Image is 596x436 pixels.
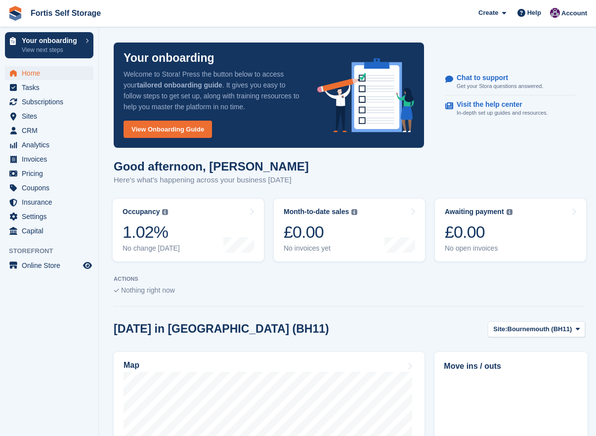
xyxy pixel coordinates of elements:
[123,244,180,253] div: No change [DATE]
[22,37,81,44] p: Your onboarding
[445,69,576,96] a: Chat to support Get your Stora questions answered.
[284,208,349,216] div: Month-to-date sales
[5,152,93,166] a: menu
[284,222,357,242] div: £0.00
[114,289,119,293] img: blank_slate_check_icon-ba018cac091ee9be17c0a81a6c232d5eb81de652e7a59be601be346b1b6ddf79.svg
[457,74,535,82] p: Chat to support
[137,81,222,89] strong: tailored onboarding guide
[561,8,587,18] span: Account
[22,167,81,180] span: Pricing
[5,224,93,238] a: menu
[5,195,93,209] a: menu
[274,199,425,262] a: Month-to-date sales £0.00 No invoices yet
[22,124,81,137] span: CRM
[27,5,105,21] a: Fortis Self Storage
[124,52,214,64] p: Your onboarding
[123,208,160,216] div: Occupancy
[8,6,23,21] img: stora-icon-8386f47178a22dfd0bd8f6a31ec36ba5ce8667c1dd55bd0f319d3a0aa187defe.svg
[457,82,543,90] p: Get your Stora questions answered.
[445,244,512,253] div: No open invoices
[22,181,81,195] span: Coupons
[5,138,93,152] a: menu
[5,32,93,58] a: Your onboarding View next steps
[445,208,504,216] div: Awaiting payment
[162,209,168,215] img: icon-info-grey-7440780725fd019a000dd9b08b2336e03edf1995a4989e88bcd33f0948082b44.svg
[284,244,357,253] div: No invoices yet
[22,152,81,166] span: Invoices
[22,109,81,123] span: Sites
[124,361,139,370] h2: Map
[527,8,541,18] span: Help
[457,100,540,109] p: Visit the help center
[478,8,498,18] span: Create
[113,199,264,262] a: Occupancy 1.02% No change [DATE]
[445,95,576,122] a: Visit the help center In-depth set up guides and resources.
[493,324,507,334] span: Site:
[22,45,81,54] p: View next steps
[5,109,93,123] a: menu
[114,322,329,336] h2: [DATE] in [GEOGRAPHIC_DATA] (BH11)
[317,58,414,132] img: onboarding-info-6c161a55d2c0e0a8cae90662b2fe09162a5109e8cc188191df67fb4f79e88e88.svg
[124,121,212,138] a: View Onboarding Guide
[5,210,93,223] a: menu
[5,167,93,180] a: menu
[22,224,81,238] span: Capital
[22,66,81,80] span: Home
[22,210,81,223] span: Settings
[82,260,93,271] a: Preview store
[435,199,586,262] a: Awaiting payment £0.00 No open invoices
[444,360,578,372] h2: Move ins / outs
[5,95,93,109] a: menu
[114,276,585,282] p: ACTIONS
[22,138,81,152] span: Analytics
[5,181,93,195] a: menu
[114,174,309,186] p: Here's what's happening across your business [DATE]
[5,259,93,272] a: menu
[488,321,585,338] button: Site: Bournemouth (BH11)
[22,81,81,94] span: Tasks
[508,324,572,334] span: Bournemouth (BH11)
[22,95,81,109] span: Subscriptions
[507,209,512,215] img: icon-info-grey-7440780725fd019a000dd9b08b2336e03edf1995a4989e88bcd33f0948082b44.svg
[22,259,81,272] span: Online Store
[5,66,93,80] a: menu
[445,222,512,242] div: £0.00
[9,246,98,256] span: Storefront
[22,195,81,209] span: Insurance
[457,109,548,117] p: In-depth set up guides and resources.
[124,69,301,112] p: Welcome to Stora! Press the button below to access your . It gives you easy to follow steps to ge...
[121,286,175,294] span: Nothing right now
[123,222,180,242] div: 1.02%
[5,124,93,137] a: menu
[351,209,357,215] img: icon-info-grey-7440780725fd019a000dd9b08b2336e03edf1995a4989e88bcd33f0948082b44.svg
[5,81,93,94] a: menu
[114,160,309,173] h1: Good afternoon, [PERSON_NAME]
[550,8,560,18] img: Richard Welch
